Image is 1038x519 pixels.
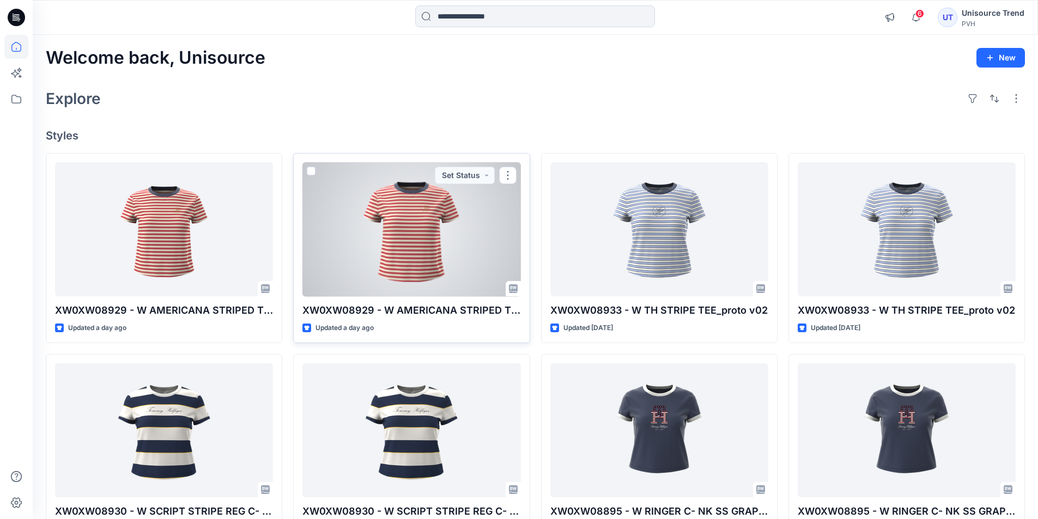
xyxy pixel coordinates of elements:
[798,363,1016,498] a: XW0XW08895 - W RINGER C- NK SS GRAPHIC TEE_proto v02
[550,303,768,318] p: XW0XW08933 - W TH STRIPE TEE_proto v02
[798,504,1016,519] p: XW0XW08895 - W RINGER C- NK SS GRAPHIC TEE_proto v02
[550,504,768,519] p: XW0XW08895 - W RINGER C- NK SS GRAPHIC TEE_proto v02
[976,48,1025,68] button: New
[315,322,374,334] p: Updated a day ago
[55,162,273,297] a: XW0XW08929 - W AMERICANA STRIPED TEE_proto v02
[811,322,860,334] p: Updated [DATE]
[302,504,520,519] p: XW0XW08930 - W SCRIPT STRIPE REG C- NK TEE_proto v02
[55,363,273,498] a: XW0XW08930 - W SCRIPT STRIPE REG C- NK TEE_proto v02
[46,129,1025,142] h4: Styles
[302,363,520,498] a: XW0XW08930 - W SCRIPT STRIPE REG C- NK TEE_proto v02
[798,303,1016,318] p: XW0XW08933 - W TH STRIPE TEE_proto v02
[563,322,613,334] p: Updated [DATE]
[962,7,1024,20] div: Unisource Trend
[915,9,924,18] span: 6
[55,504,273,519] p: XW0XW08930 - W SCRIPT STRIPE REG C- NK TEE_proto v02
[46,48,265,68] h2: Welcome back, Unisource
[302,162,520,297] a: XW0XW08929 - W AMERICANA STRIPED TEE_proto v02
[55,303,273,318] p: XW0XW08929 - W AMERICANA STRIPED TEE_proto v02
[938,8,957,27] div: UT
[68,322,126,334] p: Updated a day ago
[46,90,101,107] h2: Explore
[550,363,768,498] a: XW0XW08895 - W RINGER C- NK SS GRAPHIC TEE_proto v02
[798,162,1016,297] a: XW0XW08933 - W TH STRIPE TEE_proto v02
[550,162,768,297] a: XW0XW08933 - W TH STRIPE TEE_proto v02
[302,303,520,318] p: XW0XW08929 - W AMERICANA STRIPED TEE_proto v02
[962,20,1024,28] div: PVH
